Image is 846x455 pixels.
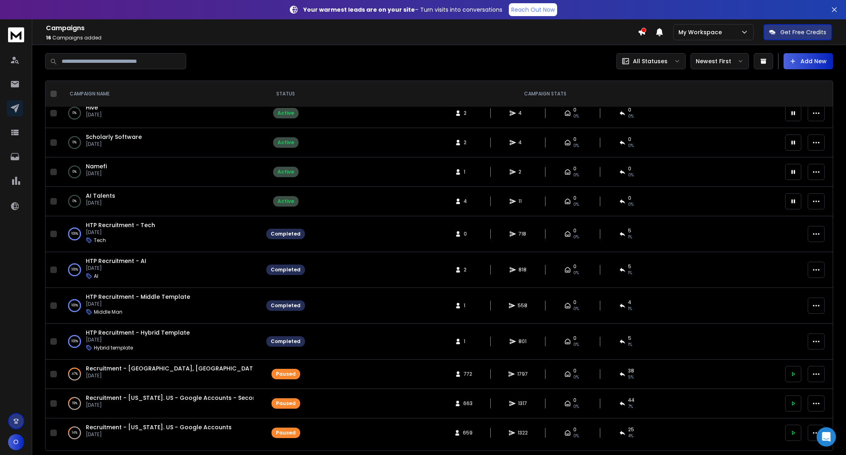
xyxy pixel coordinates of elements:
td: 47%Recruitment - [GEOGRAPHIC_DATA], [GEOGRAPHIC_DATA] - Google Accounts[DATE] [60,360,261,389]
div: Completed [271,231,301,237]
button: Get Free Credits [763,24,832,40]
td: 100%HTP Recruitment - Middle Template[DATE]Middle Man [60,288,261,324]
span: 0 [464,231,472,237]
span: 0 [628,136,631,143]
p: AI [94,273,98,279]
a: Recruitment - [US_STATE]. US - Google Accounts - Second Copy [86,394,278,402]
span: 0% [573,201,579,208]
a: HTP Recruitment - AI [86,257,146,265]
th: CAMPAIGN STATS [310,81,780,107]
span: 558 [518,302,527,309]
span: 1317 [518,400,527,407]
div: Completed [271,302,301,309]
span: 1 [464,169,472,175]
td: 100%HTP Recruitment - Tech[DATE]Tech [60,216,261,252]
span: 718 [518,231,527,237]
a: Scholarly Software [86,133,142,141]
span: 818 [518,267,527,273]
p: [DATE] [86,431,232,438]
p: 100 % [71,302,78,310]
a: AI Talents [86,192,115,200]
p: Hybrid template [94,345,133,351]
span: 0% [573,270,579,276]
div: Paused [276,430,296,436]
p: 19 % [72,399,77,407]
span: 5 [628,335,631,341]
a: HTP Recruitment - Middle Template [86,293,190,301]
span: 1322 [518,430,528,436]
button: O [8,434,24,450]
span: 0 [573,335,576,341]
span: 0 [573,136,576,143]
div: Completed [271,338,301,345]
span: 5 [628,227,631,234]
span: 0% [573,113,579,120]
span: 0 [573,299,576,306]
p: [DATE] [86,229,155,236]
p: [DATE] [86,141,142,147]
td: 0%Hive[DATE] [60,99,261,128]
a: Recruitment - [US_STATE]. US - Google Accounts [86,423,232,431]
span: 1 [464,302,472,309]
p: All Statuses [633,57,668,65]
a: HTP Recruitment - Hybrid Template [86,329,190,337]
td: 19%Recruitment - [US_STATE]. US - Google Accounts - Second Copy[DATE] [60,389,261,418]
span: 0% [573,143,579,149]
span: 1 [464,338,472,345]
td: 14%Recruitment - [US_STATE]. US - Google Accounts[DATE] [60,418,261,448]
span: 0 [573,368,576,374]
span: 0 [573,426,576,433]
a: Hive [86,103,98,112]
span: 801 [518,338,527,345]
p: 100 % [71,230,78,238]
div: Open Intercom Messenger [817,427,836,447]
img: logo [8,27,24,42]
span: 4 % [628,433,633,439]
div: Active [278,169,294,175]
span: 44 [628,397,634,403]
span: 38 [628,368,634,374]
span: 0 % [628,172,634,178]
p: [DATE] [86,200,115,206]
p: 47 % [72,370,78,378]
span: 0% [573,172,579,178]
span: 0 [628,165,631,172]
p: [DATE] [86,372,253,379]
p: Reach Out Now [511,6,555,14]
td: 100%HTP Recruitment - Hybrid Template[DATE]Hybrid template [60,324,261,360]
span: 1797 [517,371,528,377]
p: 14 % [72,429,77,437]
span: 2 [464,110,472,116]
span: 11 [518,198,527,205]
span: 772 [464,371,472,377]
span: 4 [628,299,631,306]
div: Paused [276,371,296,377]
span: 0% [573,403,579,410]
strong: Your warmest leads are on your site [303,6,415,14]
span: 0 % [628,201,634,208]
p: 100 % [71,266,78,274]
span: 4 [518,110,527,116]
div: Active [278,198,294,205]
span: 4 [464,198,472,205]
span: 0 % [628,143,634,149]
span: 663 [463,400,473,407]
span: 0 [573,165,576,172]
span: 16 [46,34,51,41]
p: Campaigns added [46,35,638,41]
span: 0% [573,433,579,439]
a: Recruitment - [GEOGRAPHIC_DATA], [GEOGRAPHIC_DATA] - Google Accounts [86,364,318,372]
th: STATUS [261,81,310,107]
h1: Campaigns [46,23,638,33]
span: 7 % [628,403,633,410]
span: 0 [573,107,576,113]
p: 0 % [73,197,77,205]
span: 1 % [628,234,632,240]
